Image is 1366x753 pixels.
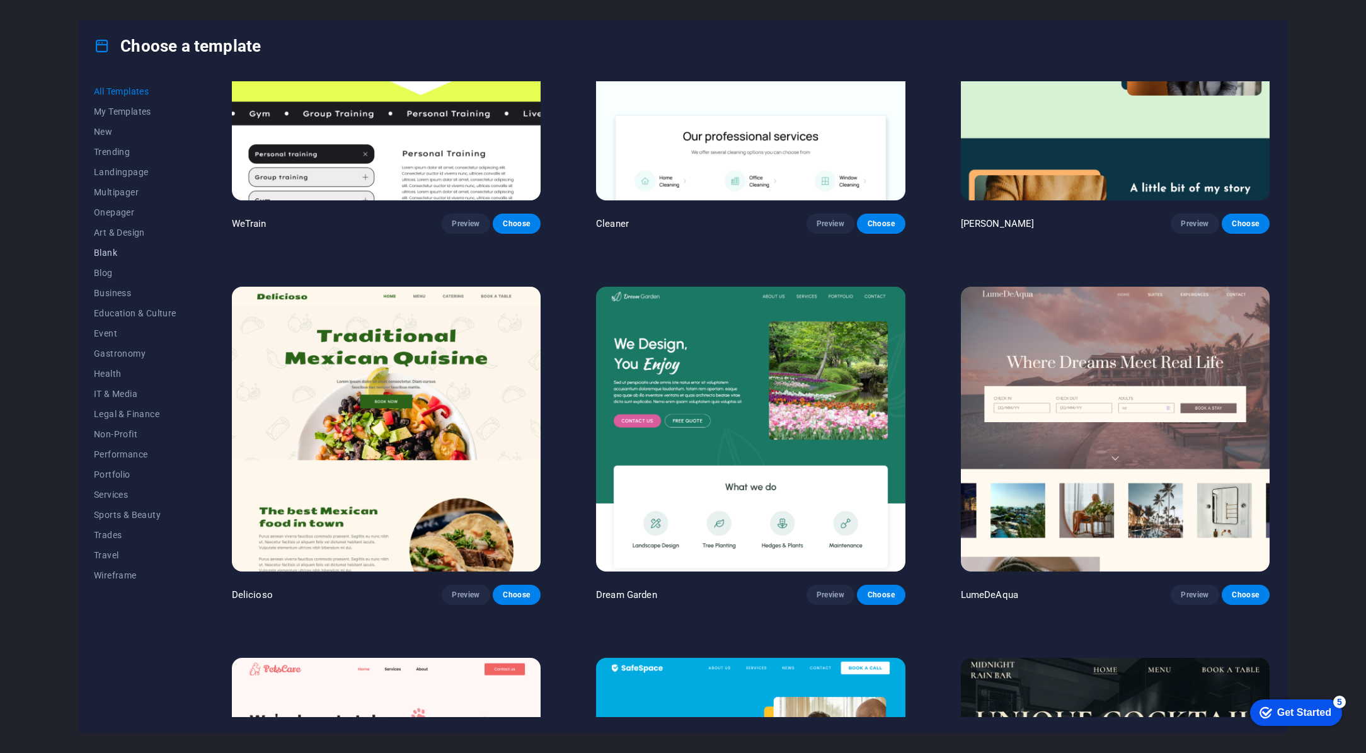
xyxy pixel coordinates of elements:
[94,505,176,525] button: Sports & Beauty
[452,590,479,600] span: Preview
[94,348,176,359] span: Gastronomy
[94,303,176,323] button: Education & Culture
[94,323,176,343] button: Event
[1171,214,1219,234] button: Preview
[94,283,176,303] button: Business
[867,219,895,229] span: Choose
[94,162,176,182] button: Landingpage
[857,214,905,234] button: Choose
[94,288,176,298] span: Business
[452,219,479,229] span: Preview
[94,384,176,404] button: IT & Media
[596,589,657,601] p: Dream Garden
[94,227,176,238] span: Art & Design
[94,565,176,585] button: Wireframe
[94,101,176,122] button: My Templates
[93,3,106,15] div: 5
[493,585,541,605] button: Choose
[94,81,176,101] button: All Templates
[961,217,1035,230] p: [PERSON_NAME]
[94,268,176,278] span: Blog
[94,207,176,217] span: Onepager
[596,287,905,572] img: Dream Garden
[94,444,176,464] button: Performance
[94,364,176,384] button: Health
[94,449,176,459] span: Performance
[961,287,1270,572] img: LumeDeAqua
[94,409,176,419] span: Legal & Finance
[94,530,176,540] span: Trades
[1232,219,1260,229] span: Choose
[817,590,844,600] span: Preview
[94,248,176,258] span: Blank
[10,6,102,33] div: Get Started 5 items remaining, 0% complete
[94,222,176,243] button: Art & Design
[94,424,176,444] button: Non-Profit
[94,182,176,202] button: Multipager
[94,142,176,162] button: Trending
[1181,219,1208,229] span: Preview
[94,485,176,505] button: Services
[1222,585,1270,605] button: Choose
[94,127,176,137] span: New
[94,464,176,485] button: Portfolio
[94,510,176,520] span: Sports & Beauty
[94,86,176,96] span: All Templates
[94,525,176,545] button: Trades
[596,217,629,230] p: Cleaner
[94,167,176,177] span: Landingpage
[94,147,176,157] span: Trending
[961,589,1018,601] p: LumeDeAqua
[232,589,273,601] p: Delicioso
[94,545,176,565] button: Travel
[1181,590,1208,600] span: Preview
[503,219,531,229] span: Choose
[94,570,176,580] span: Wireframe
[94,404,176,424] button: Legal & Finance
[94,469,176,480] span: Portfolio
[94,369,176,379] span: Health
[857,585,905,605] button: Choose
[94,343,176,364] button: Gastronomy
[94,328,176,338] span: Event
[94,550,176,560] span: Travel
[806,585,854,605] button: Preview
[94,106,176,117] span: My Templates
[94,36,261,56] h4: Choose a template
[442,585,490,605] button: Preview
[94,389,176,399] span: IT & Media
[94,429,176,439] span: Non-Profit
[94,243,176,263] button: Blank
[1232,590,1260,600] span: Choose
[232,287,541,572] img: Delicioso
[1222,214,1270,234] button: Choose
[94,490,176,500] span: Services
[806,214,854,234] button: Preview
[867,590,895,600] span: Choose
[37,14,91,25] div: Get Started
[493,214,541,234] button: Choose
[94,202,176,222] button: Onepager
[94,122,176,142] button: New
[817,219,844,229] span: Preview
[94,308,176,318] span: Education & Culture
[94,187,176,197] span: Multipager
[442,214,490,234] button: Preview
[232,217,267,230] p: WeTrain
[503,590,531,600] span: Choose
[1171,585,1219,605] button: Preview
[94,263,176,283] button: Blog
